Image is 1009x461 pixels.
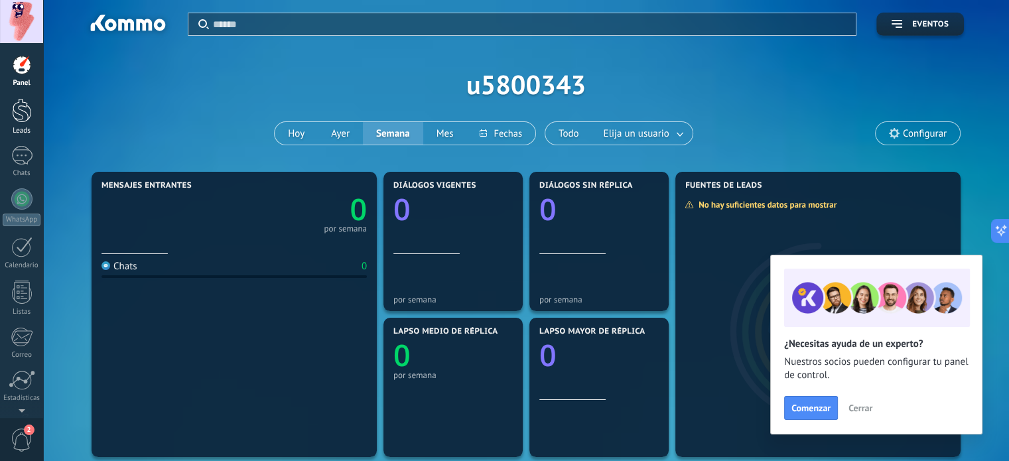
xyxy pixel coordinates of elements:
[876,13,964,36] button: Eventos
[848,403,872,413] span: Cerrar
[393,181,476,190] span: Diálogos vigentes
[393,295,513,304] div: por semana
[3,351,41,360] div: Correo
[903,128,947,139] span: Configurar
[539,181,633,190] span: Diálogos sin réplica
[393,189,411,230] text: 0
[842,398,878,418] button: Cerrar
[101,261,110,270] img: Chats
[350,189,367,230] text: 0
[318,122,363,145] button: Ayer
[3,214,40,226] div: WhatsApp
[393,327,498,336] span: Lapso medio de réplica
[101,181,192,190] span: Mensajes entrantes
[101,260,137,273] div: Chats
[362,260,367,273] div: 0
[466,122,535,145] button: Fechas
[912,20,949,29] span: Eventos
[3,127,41,135] div: Leads
[363,122,423,145] button: Semana
[3,394,41,403] div: Estadísticas
[3,261,41,270] div: Calendario
[539,335,557,375] text: 0
[685,199,846,210] div: No hay suficientes datos para mostrar
[601,125,672,143] span: Elija un usuario
[791,403,831,413] span: Comenzar
[324,226,367,232] div: por semana
[275,122,318,145] button: Hoy
[545,122,592,145] button: Todo
[784,396,838,420] button: Comenzar
[3,308,41,316] div: Listas
[539,295,659,304] div: por semana
[3,169,41,178] div: Chats
[393,370,513,380] div: por semana
[784,356,969,382] span: Nuestros socios pueden configurar tu panel de control.
[393,335,411,375] text: 0
[539,189,557,230] text: 0
[539,327,645,336] span: Lapso mayor de réplica
[685,181,762,190] span: Fuentes de leads
[24,425,34,435] span: 2
[423,122,467,145] button: Mes
[784,338,969,350] h2: ¿Necesitas ayuda de un experto?
[234,189,367,230] a: 0
[592,122,693,145] button: Elija un usuario
[3,79,41,88] div: Panel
